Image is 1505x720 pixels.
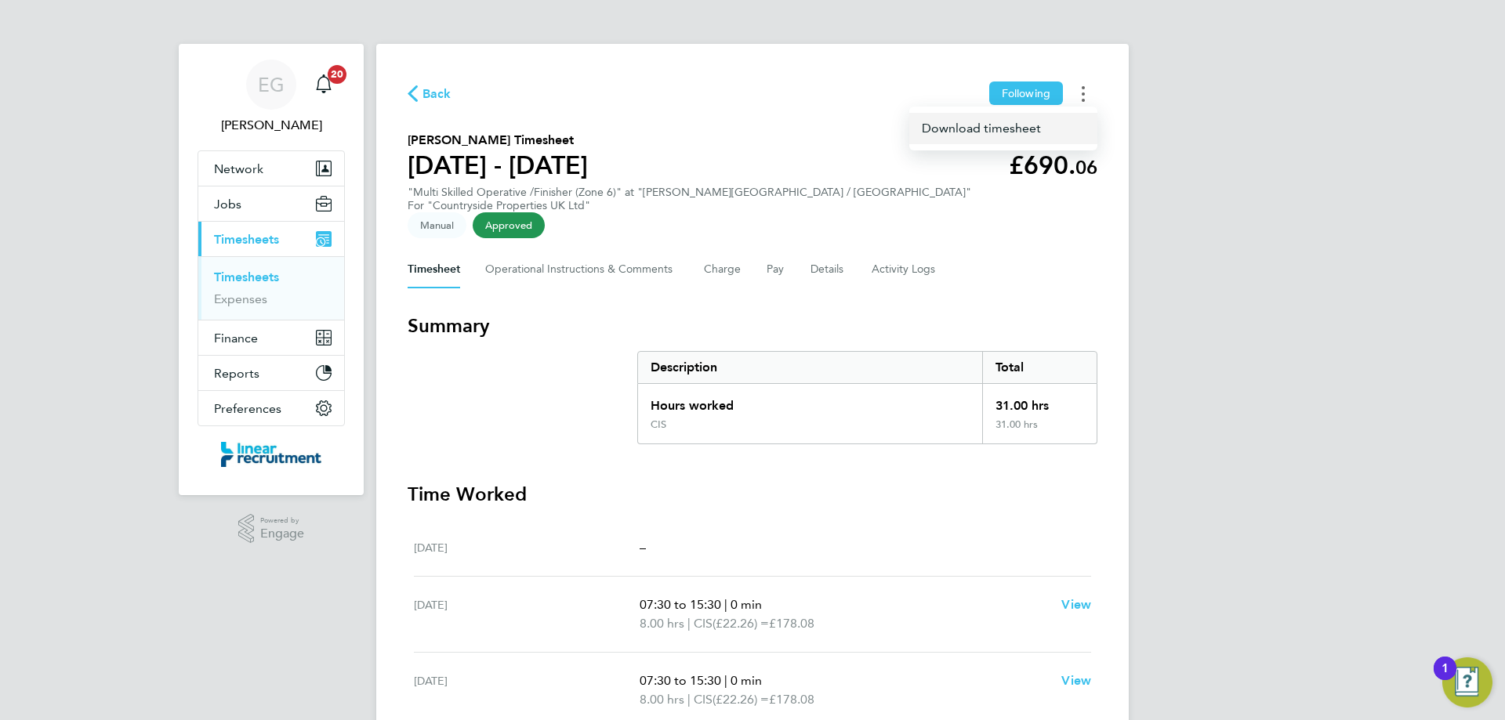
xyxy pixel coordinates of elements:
[198,151,344,186] button: Network
[214,331,258,346] span: Finance
[769,616,814,631] span: £178.08
[640,673,721,688] span: 07:30 to 15:30
[408,313,1097,338] h3: Summary
[982,352,1097,383] div: Total
[982,418,1097,443] div: 31.00 hrs
[1442,657,1492,707] button: Open Resource Center, 1 new notification
[1442,668,1449,689] div: 1
[328,65,346,84] span: 20
[485,251,679,288] button: Operational Instructions & Comments
[640,692,684,707] span: 8.00 hrs
[982,384,1097,418] div: 31.00 hrs
[408,186,971,212] div: "Multi Skilled Operative /Finisher (Zone 6)" at "[PERSON_NAME][GEOGRAPHIC_DATA] / [GEOGRAPHIC_DATA]"
[713,616,769,631] span: (£22.26) =
[1061,595,1091,614] a: View
[414,538,640,557] div: [DATE]
[769,692,814,707] span: £178.08
[872,251,937,288] button: Activity Logs
[408,150,588,181] h1: [DATE] - [DATE]
[731,673,762,688] span: 0 min
[198,320,344,355] button: Finance
[414,671,640,709] div: [DATE]
[408,199,971,212] div: For "Countryside Properties UK Ltd"
[214,270,279,284] a: Timesheets
[640,597,721,612] span: 07:30 to 15:30
[637,351,1097,444] div: Summary
[989,81,1063,105] button: Following
[258,74,285,95] span: EG
[1069,81,1097,106] button: Timesheets Menu
[638,352,982,383] div: Description
[408,251,460,288] button: Timesheet
[214,366,259,381] span: Reports
[651,418,666,431] div: CIS
[687,692,691,707] span: |
[198,442,345,467] a: Go to home page
[640,540,646,555] span: –
[214,401,281,416] span: Preferences
[704,251,742,288] button: Charge
[198,186,344,221] button: Jobs
[638,384,982,418] div: Hours worked
[422,85,451,103] span: Back
[408,212,466,238] span: This timesheet was manually created.
[221,442,321,467] img: linearrecruitment-logo-retina.png
[408,482,1097,507] h3: Time Worked
[811,251,847,288] button: Details
[1009,150,1097,180] app-decimal: £690.
[909,113,1097,144] a: Timesheets Menu
[308,60,339,110] a: 20
[1075,156,1097,179] span: 06
[640,616,684,631] span: 8.00 hrs
[408,131,588,150] h2: [PERSON_NAME] Timesheet
[687,616,691,631] span: |
[260,527,304,541] span: Engage
[414,595,640,633] div: [DATE]
[408,84,451,103] button: Back
[713,692,769,707] span: (£22.26) =
[214,197,241,212] span: Jobs
[198,116,345,135] span: Eshanthi Goonetilleke
[694,690,713,709] span: CIS
[198,256,344,320] div: Timesheets
[179,44,364,495] nav: Main navigation
[1002,86,1050,100] span: Following
[214,161,263,176] span: Network
[724,597,727,612] span: |
[198,391,344,425] button: Preferences
[198,222,344,256] button: Timesheets
[214,291,267,306] a: Expenses
[238,514,305,544] a: Powered byEngage
[1061,673,1091,688] span: View
[473,212,545,238] span: This timesheet has been approved.
[198,356,344,390] button: Reports
[198,60,345,135] a: EG[PERSON_NAME]
[767,251,785,288] button: Pay
[694,614,713,633] span: CIS
[260,514,304,527] span: Powered by
[724,673,727,688] span: |
[214,232,279,247] span: Timesheets
[1061,671,1091,690] a: View
[1061,597,1091,612] span: View
[731,597,762,612] span: 0 min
